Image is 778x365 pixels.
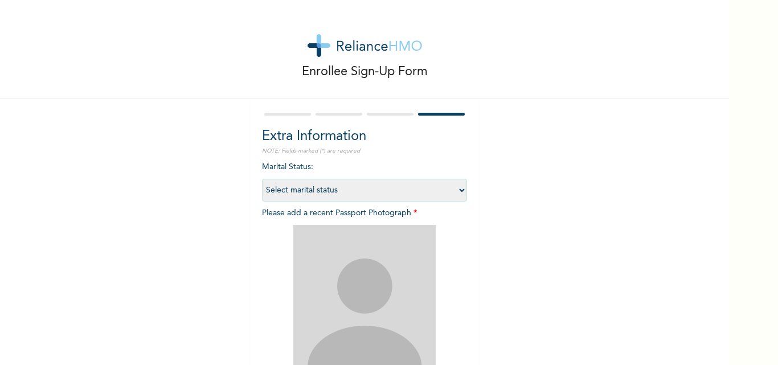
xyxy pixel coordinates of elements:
img: logo [308,34,422,57]
h2: Extra Information [262,126,467,147]
p: Enrollee Sign-Up Form [302,63,428,81]
span: Marital Status : [262,163,467,194]
p: NOTE: Fields marked (*) are required [262,147,467,155]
